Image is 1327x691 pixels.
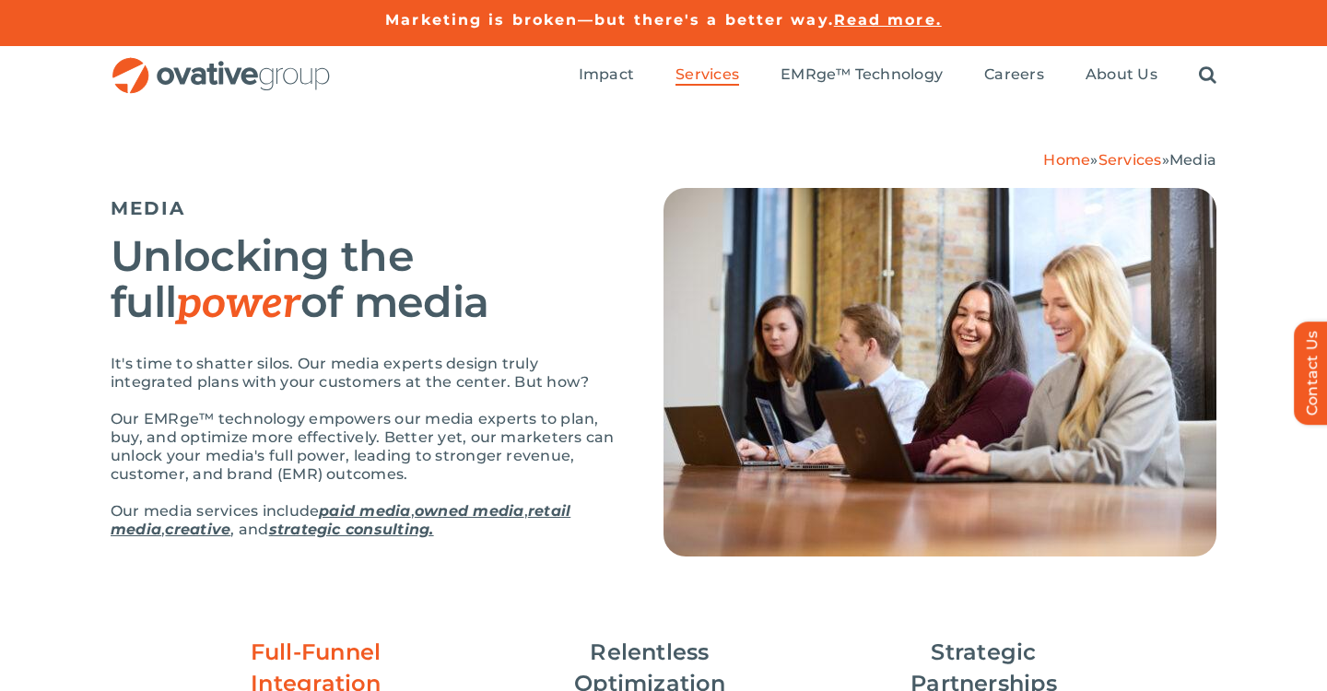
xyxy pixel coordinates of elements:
[984,65,1044,86] a: Careers
[111,355,617,392] p: It's time to shatter silos. Our media experts design truly integrated plans with your customers a...
[111,502,570,538] a: retail media
[579,65,634,84] span: Impact
[1043,151,1090,169] a: Home
[176,278,300,330] em: power
[415,502,524,520] a: owned media
[781,65,943,86] a: EMRge™ Technology
[165,521,230,538] a: creative
[579,65,634,86] a: Impact
[111,233,617,327] h2: Unlocking the full of media
[663,188,1216,556] img: Media – Hero
[834,11,942,29] a: Read more.
[269,521,434,538] a: strategic consulting.
[1169,151,1216,169] span: Media
[111,55,332,73] a: OG_Full_horizontal_RGB
[675,65,739,86] a: Services
[984,65,1044,84] span: Careers
[781,65,943,84] span: EMRge™ Technology
[111,410,617,484] p: Our EMRge™ technology empowers our media experts to plan, buy, and optimize more effectively. Bet...
[1043,151,1216,169] span: » »
[385,11,834,29] a: Marketing is broken—but there's a better way.
[1098,151,1162,169] a: Services
[675,65,739,84] span: Services
[579,46,1216,105] nav: Menu
[111,197,617,219] h5: MEDIA
[1086,65,1157,86] a: About Us
[1199,65,1216,86] a: Search
[319,502,410,520] a: paid media
[1086,65,1157,84] span: About Us
[111,502,617,539] p: Our media services include , , , , and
